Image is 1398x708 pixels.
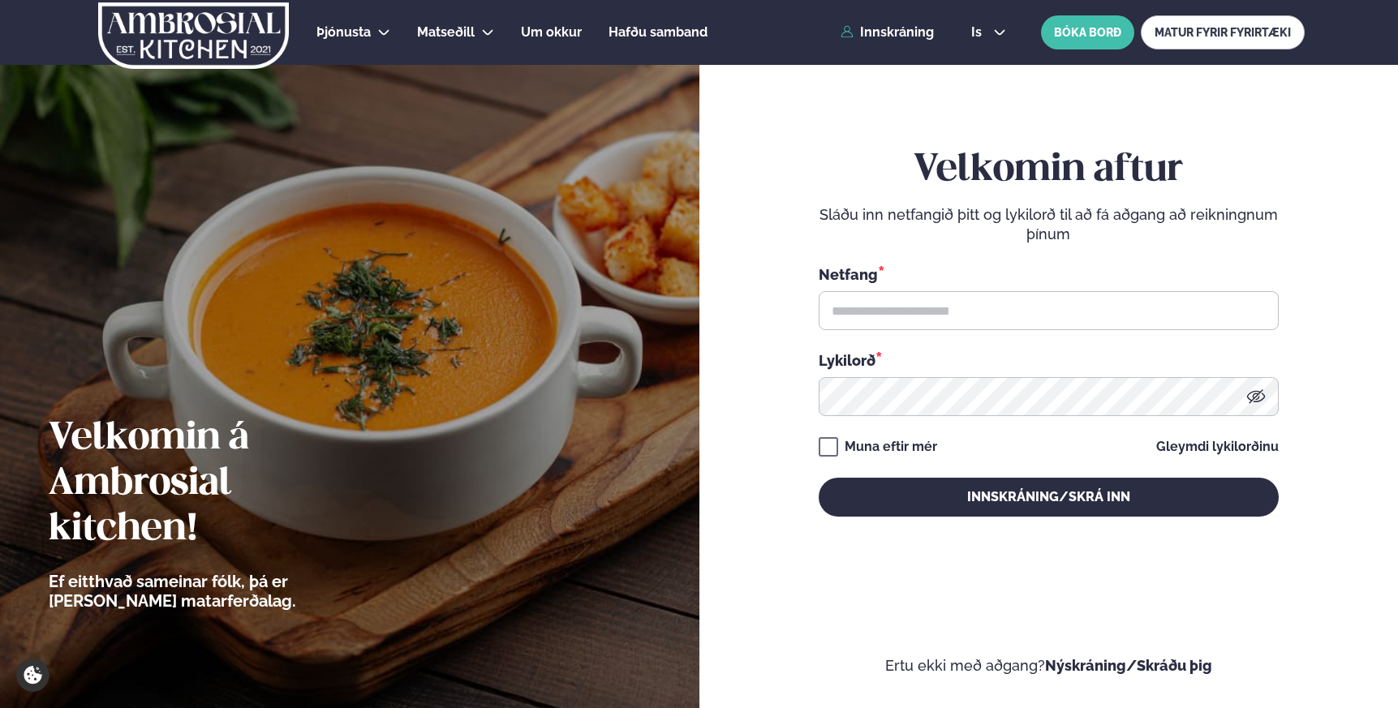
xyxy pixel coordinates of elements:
a: Gleymdi lykilorðinu [1156,440,1279,453]
a: Nýskráning/Skráðu þig [1045,657,1212,674]
a: Innskráning [841,25,934,40]
span: is [971,26,987,39]
span: Um okkur [521,24,582,40]
button: BÓKA BORÐ [1041,15,1134,49]
a: Matseðill [417,23,475,42]
h2: Velkomin á Ambrosial kitchen! [49,416,385,552]
p: Ertu ekki með aðgang? [748,656,1350,676]
span: Hafðu samband [609,24,708,40]
img: logo [97,2,290,69]
a: Cookie settings [16,659,49,692]
a: Þjónusta [316,23,371,42]
a: Um okkur [521,23,582,42]
span: Matseðill [417,24,475,40]
div: Lykilorð [819,350,1279,371]
p: Sláðu inn netfangið þitt og lykilorð til að fá aðgang að reikningnum þínum [819,205,1279,244]
span: Þjónusta [316,24,371,40]
a: Hafðu samband [609,23,708,42]
p: Ef eitthvað sameinar fólk, þá er [PERSON_NAME] matarferðalag. [49,572,385,611]
button: is [958,26,1019,39]
a: MATUR FYRIR FYRIRTÆKI [1141,15,1305,49]
button: Innskráning/Skrá inn [819,478,1279,517]
h2: Velkomin aftur [819,148,1279,193]
div: Netfang [819,264,1279,285]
